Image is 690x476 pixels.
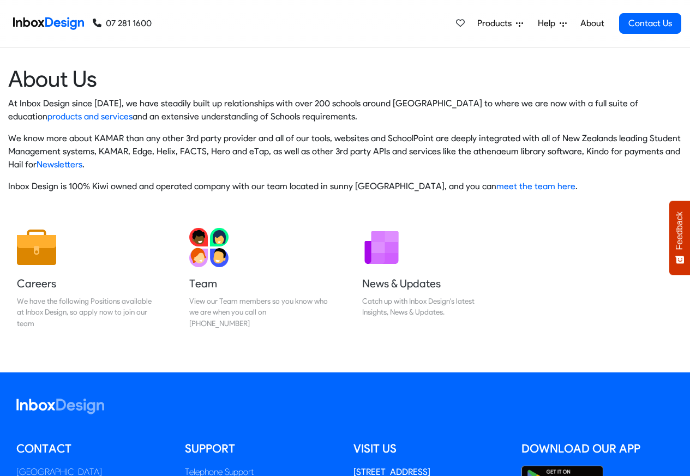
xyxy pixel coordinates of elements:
a: meet the team here [496,181,575,191]
a: Careers We have the following Positions available at Inbox Design, so apply now to join our team [8,219,164,338]
span: Products [477,17,516,30]
h5: News & Updates [362,276,501,291]
h5: Support [185,441,337,457]
img: 2022_01_13_icon_job.svg [17,228,56,267]
a: products and services [47,111,133,122]
a: Team View our Team members so you know who we are when you call on [PHONE_NUMBER] [181,219,337,338]
h5: Team [189,276,328,291]
img: 2022_01_13_icon_team.svg [189,228,229,267]
span: Help [538,17,560,30]
span: Feedback [675,212,685,250]
div: View our Team members so you know who we are when you call on [PHONE_NUMBER] [189,296,328,329]
a: Newsletters [37,159,82,170]
a: News & Updates Catch up with Inbox Design's latest Insights, News & Updates. [353,219,509,338]
h5: Contact [16,441,169,457]
h5: Careers [17,276,155,291]
a: 07 281 1600 [93,17,152,30]
h5: Visit us [353,441,506,457]
a: Products [473,13,527,34]
a: Contact Us [619,13,681,34]
a: Help [533,13,571,34]
h5: Download our App [521,441,674,457]
heading: About Us [8,65,682,93]
p: We know more about KAMAR than any other 3rd party provider and all of our tools, websites and Sch... [8,132,682,171]
p: At Inbox Design since [DATE], we have steadily built up relationships with over 200 schools aroun... [8,97,682,123]
div: Catch up with Inbox Design's latest Insights, News & Updates. [362,296,501,318]
img: 2022_01_12_icon_newsletter.svg [362,228,401,267]
p: Inbox Design is 100% Kiwi owned and operated company with our team located in sunny [GEOGRAPHIC_D... [8,180,682,193]
img: logo_inboxdesign_white.svg [16,399,104,414]
a: About [577,13,607,34]
div: We have the following Positions available at Inbox Design, so apply now to join our team [17,296,155,329]
button: Feedback - Show survey [669,201,690,275]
